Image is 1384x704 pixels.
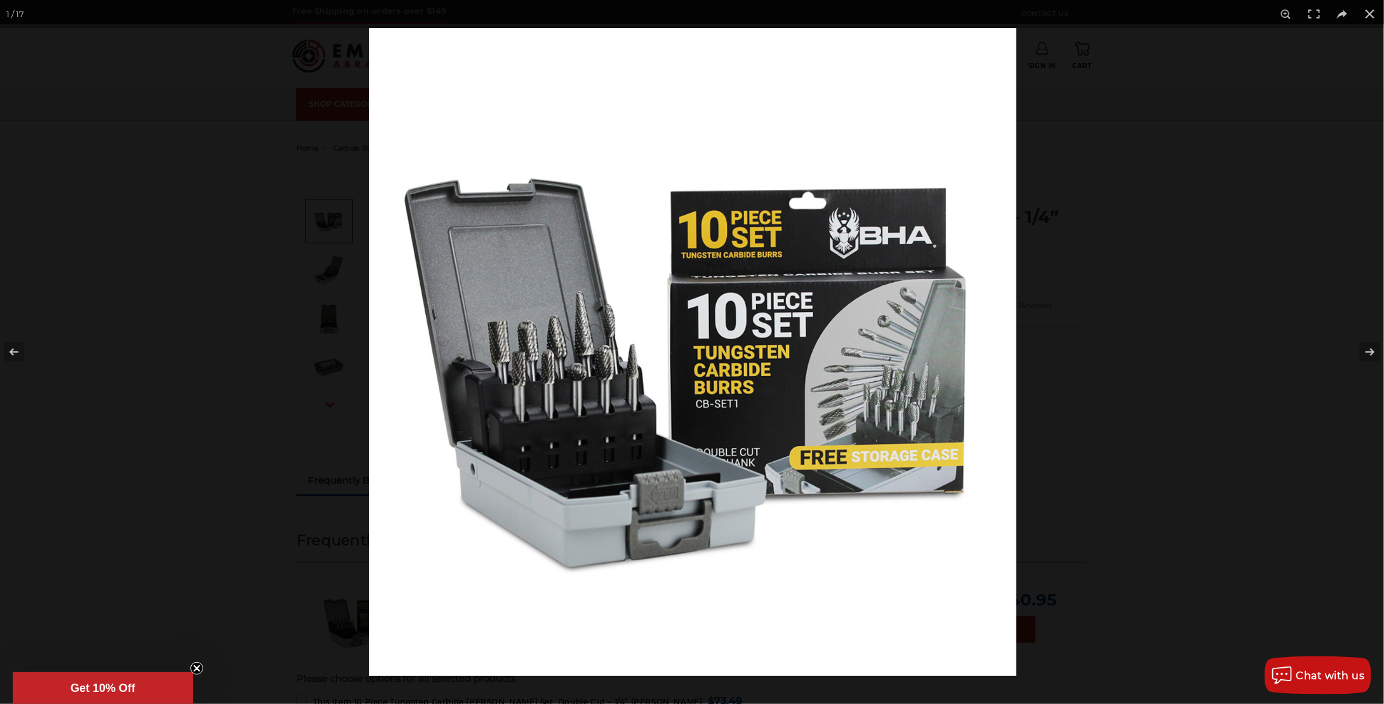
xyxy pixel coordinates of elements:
[1296,670,1365,682] span: Chat with us
[70,682,135,694] span: Get 10% Off
[13,672,193,704] div: Get 10% OffClose teaser
[369,28,1016,676] img: 10-pack-double-cut-tungsten-carbide-burrs-case-bha__57697.1678293822.jpg
[1265,656,1371,694] button: Chat with us
[190,662,203,675] button: Close teaser
[1340,320,1384,384] button: Next (arrow right)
